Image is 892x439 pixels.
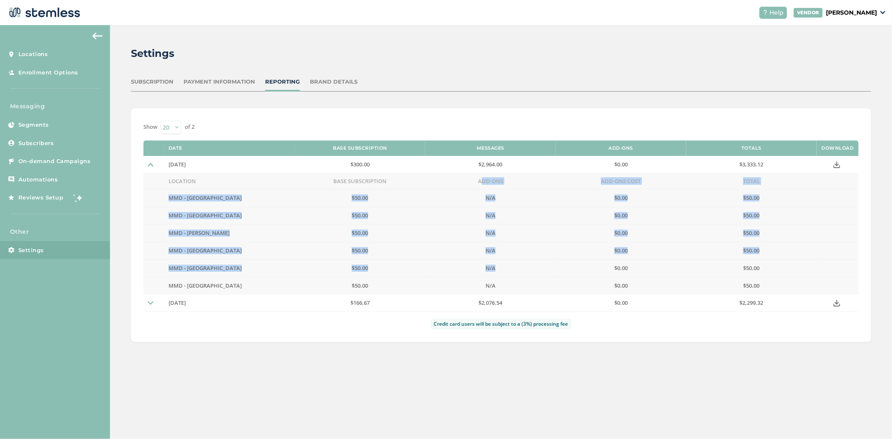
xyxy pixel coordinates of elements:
[826,8,877,17] p: [PERSON_NAME]
[169,299,291,306] label: 11th July 2025
[310,78,358,86] div: Brand Details
[477,145,504,151] label: Messages
[299,247,421,254] label: $50.00
[560,299,682,306] label: $0.00
[169,145,182,151] label: Date
[184,78,255,86] div: Payment Information
[265,78,300,86] div: Reporting
[741,145,762,151] label: Totals
[560,230,682,237] label: $0.00
[350,161,370,168] span: $300.00
[169,265,291,272] label: MMD - [GEOGRAPHIC_DATA]
[560,247,682,254] label: $0.00
[429,161,552,168] label: $2,964.00
[169,194,291,202] label: MMD - [GEOGRAPHIC_DATA]
[609,145,634,151] label: Add-Ons
[478,299,502,306] span: $2,076.54
[690,265,813,272] label: $50.00
[169,212,291,219] label: MMD - [GEOGRAPHIC_DATA]
[18,157,91,166] span: On-demand Campaigns
[690,230,813,237] label: $50.00
[299,265,421,272] label: $50.00
[486,282,496,289] label: N/A
[763,10,768,15] img: icon-help-white-03924b79.svg
[486,212,496,219] label: N/A
[350,299,370,306] span: $166.67
[850,399,892,439] iframe: Chat Widget
[614,299,628,306] span: $0.00
[70,189,87,206] img: glitter-stars-b7820f95.gif
[690,212,813,219] label: $50.00
[478,161,502,168] span: $2,964.00
[18,246,44,255] span: Settings
[486,247,496,254] label: N/A
[7,4,80,21] img: logo-dark-0685b13c.svg
[333,145,387,151] label: Base Subscription
[299,212,421,219] label: $50.00
[299,161,421,168] label: $300.00
[299,230,421,237] label: $50.00
[560,194,682,202] label: $0.00
[560,161,682,168] label: $0.00
[690,194,813,202] label: $50.00
[739,161,763,168] span: $3,333.12
[486,265,496,272] label: N/A
[143,123,157,131] label: Show
[429,299,552,306] label: $2,076.54
[560,212,682,219] label: $0.00
[299,194,421,202] label: $50.00
[169,247,291,254] label: MMD - [GEOGRAPHIC_DATA]
[880,11,885,14] img: icon_down-arrow-small-66adaf34.svg
[131,46,174,61] h2: Settings
[18,121,49,129] span: Segments
[169,230,291,237] label: MMD - [PERSON_NAME]
[425,174,556,189] td: Add-Ons
[18,194,64,202] span: Reviews Setup
[169,282,291,289] label: MMD - [GEOGRAPHIC_DATA]
[169,161,186,168] span: [DATE]
[295,174,425,189] td: Base Subscription
[556,174,686,189] td: Add-Ons Cost
[299,299,421,306] label: $166.67
[486,194,496,202] label: N/A
[131,78,174,86] div: Subscription
[169,299,186,306] span: [DATE]
[18,69,78,77] span: Enrollment Options
[614,161,628,168] span: $0.00
[148,162,153,168] img: icon-dropdown-arrow--small-b2ab160b.svg
[690,299,813,306] label: $2,299.32
[431,319,572,329] label: Credit card users will be subject to a (3%) processing fee
[686,174,817,189] td: Total
[690,282,813,289] label: $50.00
[486,230,496,237] label: N/A
[817,140,859,156] th: Download
[560,265,682,272] label: $0.00
[92,33,102,39] img: icon-arrow-back-accent-c549486e.svg
[18,50,48,59] span: Locations
[560,282,682,289] label: $0.00
[18,139,54,148] span: Subscribers
[148,300,153,306] img: icon-dropdown-arrow--small-b2ab160b.svg
[169,161,291,168] label: 11th August 2025
[739,299,763,306] span: $2,299.32
[794,8,823,18] div: VENDOR
[18,176,58,184] span: Automations
[185,123,194,131] label: of 2
[690,161,813,168] label: $3,333.12
[164,174,295,189] td: Location
[690,247,813,254] label: $50.00
[769,8,784,17] span: Help
[299,282,421,289] label: $50.00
